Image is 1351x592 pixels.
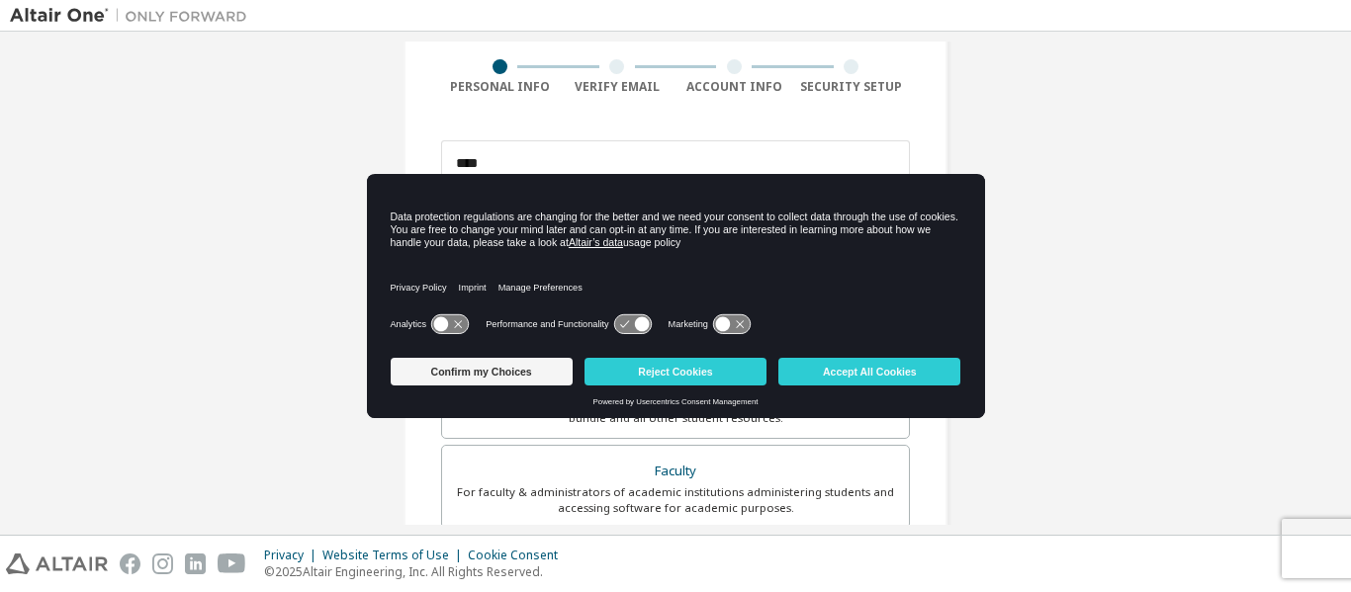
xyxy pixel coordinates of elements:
img: facebook.svg [120,553,140,574]
p: © 2025 Altair Engineering, Inc. All Rights Reserved. [264,563,570,580]
div: For faculty & administrators of academic institutions administering students and accessing softwa... [454,484,897,516]
div: Privacy [264,548,322,563]
div: Security Setup [793,79,911,95]
div: Cookie Consent [468,548,570,563]
div: Account Info [675,79,793,95]
div: Website Terms of Use [322,548,468,563]
div: Personal Info [441,79,559,95]
img: Altair One [10,6,257,26]
div: Faculty [454,458,897,485]
div: Verify Email [559,79,676,95]
img: altair_logo.svg [6,553,108,574]
img: instagram.svg [152,553,173,574]
img: youtube.svg [218,553,246,574]
img: linkedin.svg [185,553,206,574]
